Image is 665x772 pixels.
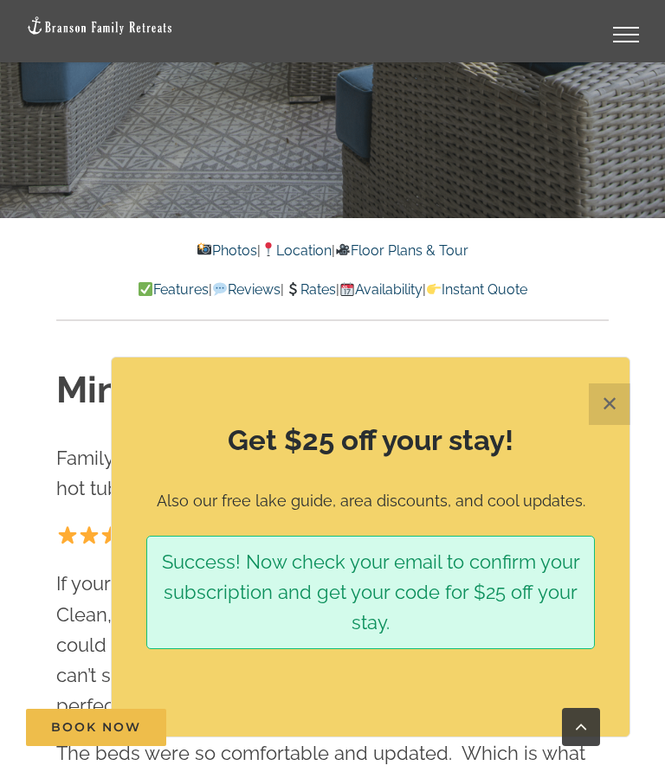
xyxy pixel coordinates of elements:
[284,281,335,298] a: Rates
[56,279,608,301] p: | | | |
[212,281,281,298] a: Reviews
[340,282,354,296] img: 📆
[139,282,152,296] img: ✅
[146,489,595,514] p: Also our free lake guide, area discounts, and cool updates.
[51,720,141,735] span: Book Now
[80,525,99,544] img: ⭐️
[197,242,257,259] a: Photos
[589,383,630,425] button: Close
[56,569,608,721] p: If your looking for the perfect home rental, you’ve found it! Clean, convenient, fully stocked wi...
[138,281,209,298] a: Features
[591,27,661,42] a: Toggle Menu
[427,282,441,296] img: 👉
[426,281,527,298] a: Instant Quote
[56,240,608,262] p: | |
[197,242,211,256] img: 📸
[335,242,468,259] a: Floor Plans & Tour
[261,242,332,259] a: Location
[339,281,423,298] a: Availability
[213,282,227,296] img: 💬
[101,525,120,544] img: ⭐️
[26,709,166,746] a: Book Now
[146,421,595,460] h2: Get $25 off your stay!
[146,671,595,689] p: ​
[336,242,350,256] img: 🎥
[26,16,173,35] img: Branson Family Retreats Logo
[58,525,77,544] img: ⭐️
[261,242,275,256] img: 📍
[56,365,608,416] h1: Mini Waves
[286,282,300,296] img: 💲
[146,536,595,650] div: Success! Now check your email to confirm your subscription and get your code for $25 off your stay.
[56,447,580,499] span: Family fun awaits at this [GEOGRAPHIC_DATA] rental, with a hot tub and gorgeous bedroom suites.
